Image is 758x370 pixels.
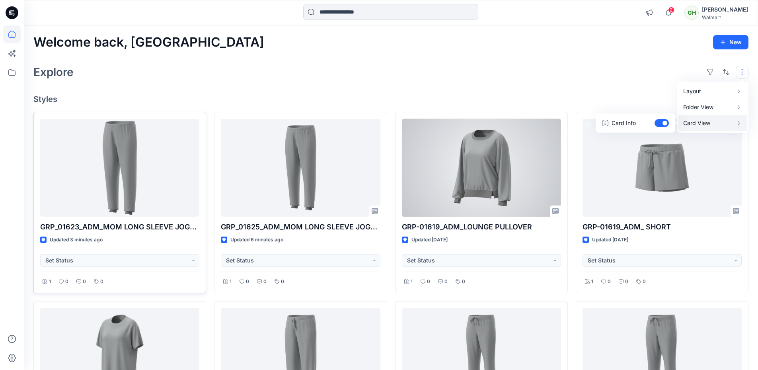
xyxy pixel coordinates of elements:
[702,5,748,14] div: [PERSON_NAME]
[411,236,448,244] p: Updated [DATE]
[50,236,103,244] p: Updated 3 minutes ago
[230,278,232,286] p: 1
[402,119,561,217] a: GRP-01619_ADM_LOUNGE PULLOVER
[281,278,284,286] p: 0
[83,278,86,286] p: 0
[702,14,748,20] div: Walmart
[713,35,748,49] button: New
[33,66,74,78] h2: Explore
[427,278,430,286] p: 0
[683,86,733,96] p: Layout
[591,278,593,286] p: 1
[625,278,628,286] p: 0
[40,119,199,217] a: GRP_01623_ADM_MOM LONG SLEEVE JOGGER
[612,118,651,128] p: Card Info
[40,221,199,233] p: GRP_01623_ADM_MOM LONG SLEEVE JOGGER
[683,102,733,112] p: Folder View
[608,278,611,286] p: 0
[221,119,380,217] a: GRP_01625_ADM_MOM LONG SLEEVE JOGGER
[402,221,561,233] p: GRP-01619_ADM_LOUNGE PULLOVER
[49,278,51,286] p: 1
[643,278,646,286] p: 0
[444,278,448,286] p: 0
[100,278,103,286] p: 0
[33,35,264,50] h2: Welcome back, [GEOGRAPHIC_DATA]
[230,236,283,244] p: Updated 6 minutes ago
[592,236,628,244] p: Updated [DATE]
[583,119,742,217] a: GRP-01619_ADM_ SHORT
[33,94,748,104] h4: Styles
[683,118,733,128] p: Card View
[583,221,742,233] p: GRP-01619_ADM_ SHORT
[246,278,249,286] p: 0
[263,278,267,286] p: 0
[411,278,413,286] p: 1
[462,278,465,286] p: 0
[65,278,68,286] p: 0
[684,6,699,20] div: GH
[221,221,380,233] p: GRP_01625_ADM_MOM LONG SLEEVE JOGGER
[668,7,674,13] span: 2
